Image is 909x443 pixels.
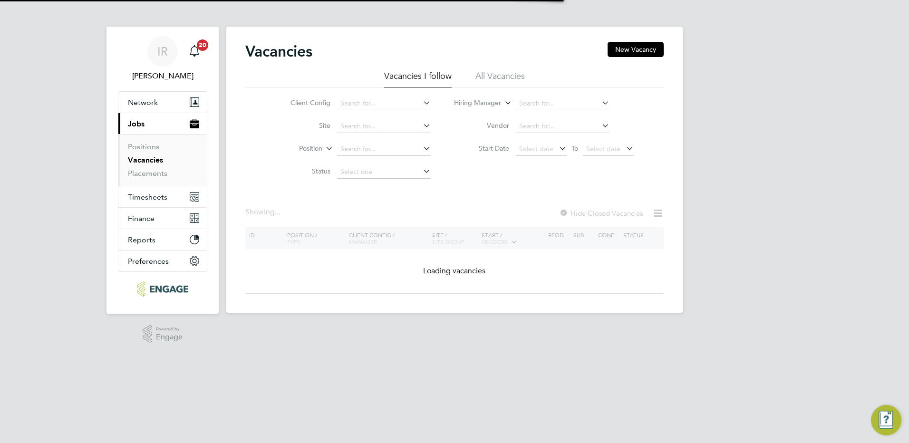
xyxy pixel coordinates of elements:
[871,405,901,435] button: Engage Resource Center
[586,144,620,153] span: Select date
[446,98,501,108] label: Hiring Manager
[118,113,207,134] button: Jobs
[245,42,312,61] h2: Vacancies
[118,36,207,82] a: IR[PERSON_NAME]
[475,70,525,87] li: All Vacancies
[128,169,167,178] a: Placements
[128,257,169,266] span: Preferences
[157,45,168,58] span: IR
[118,92,207,113] button: Network
[337,120,431,133] input: Search for...
[137,281,188,297] img: ncclondon-logo-retina.png
[118,229,207,250] button: Reports
[118,70,207,82] span: Ian Rist
[519,144,553,153] span: Select date
[276,121,330,130] label: Site
[559,209,643,218] label: Hide Closed Vacancies
[454,121,509,130] label: Vendor
[128,98,158,107] span: Network
[106,27,219,314] nav: Main navigation
[118,134,207,186] div: Jobs
[516,97,609,110] input: Search for...
[384,70,452,87] li: Vacancies I follow
[337,143,431,156] input: Search for...
[275,207,280,217] span: ...
[276,167,330,175] label: Status
[128,155,163,164] a: Vacancies
[337,97,431,110] input: Search for...
[185,36,204,67] a: 20
[268,144,322,154] label: Position
[454,144,509,153] label: Start Date
[245,207,282,217] div: Showing
[156,333,183,341] span: Engage
[516,120,609,133] input: Search for...
[128,119,145,128] span: Jobs
[118,250,207,271] button: Preferences
[276,98,330,107] label: Client Config
[128,214,155,223] span: Finance
[197,39,208,51] span: 20
[128,142,159,151] a: Positions
[128,193,167,202] span: Timesheets
[128,235,155,244] span: Reports
[608,42,664,57] button: New Vacancy
[337,165,431,179] input: Select one
[143,325,183,343] a: Powered byEngage
[118,208,207,229] button: Finance
[118,281,207,297] a: Go to home page
[118,186,207,207] button: Timesheets
[569,142,581,154] span: To
[156,325,183,333] span: Powered by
